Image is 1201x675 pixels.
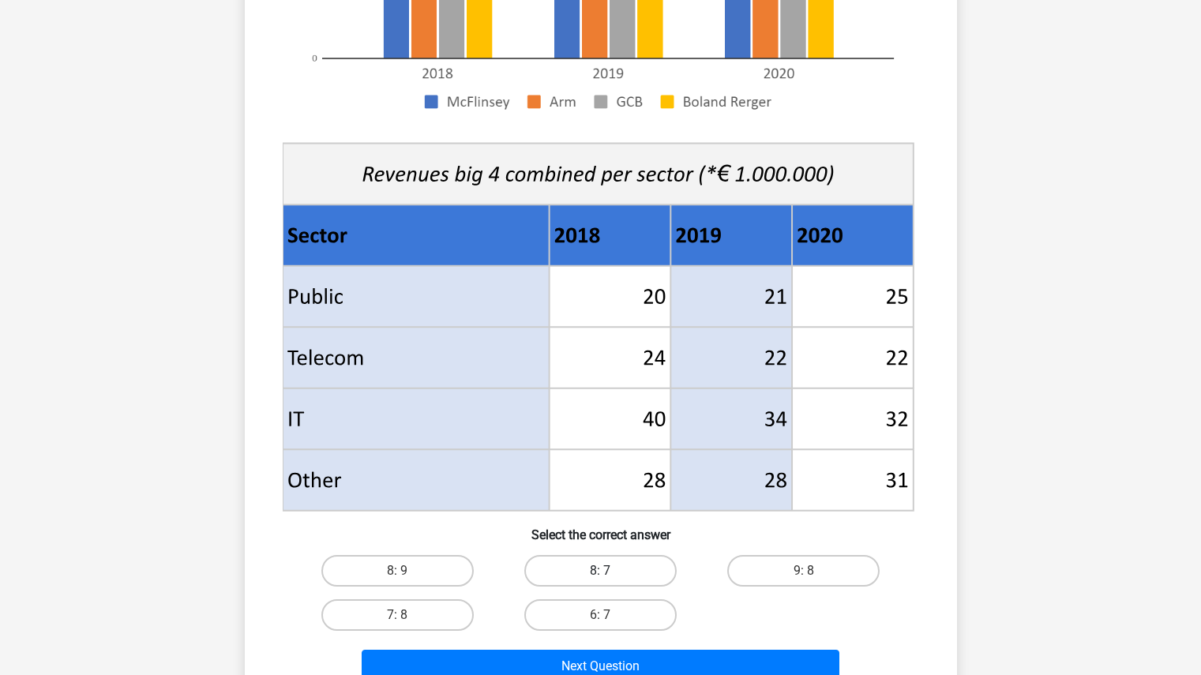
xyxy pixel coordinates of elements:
[321,599,474,631] label: 7: 8
[524,599,677,631] label: 6: 7
[270,515,932,542] h6: Select the correct answer
[524,555,677,587] label: 8: 7
[727,555,880,587] label: 9: 8
[321,555,474,587] label: 8: 9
